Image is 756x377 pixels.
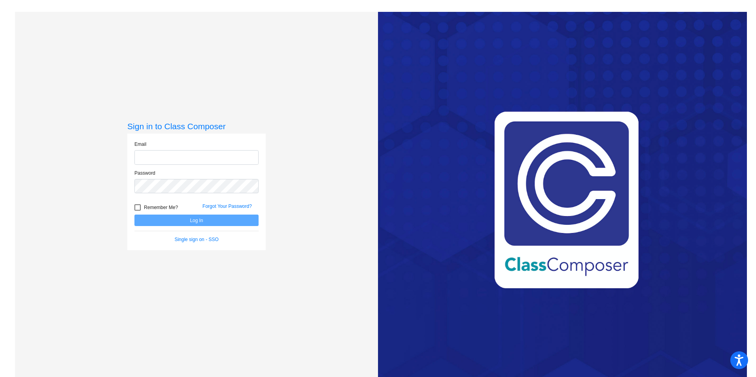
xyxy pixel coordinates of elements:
label: Email [134,141,146,148]
a: Forgot Your Password? [202,204,252,209]
a: Single sign on - SSO [174,237,218,242]
h3: Sign in to Class Composer [127,121,266,131]
button: Log In [134,215,259,226]
label: Password [134,170,155,177]
span: Remember Me? [144,203,178,212]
